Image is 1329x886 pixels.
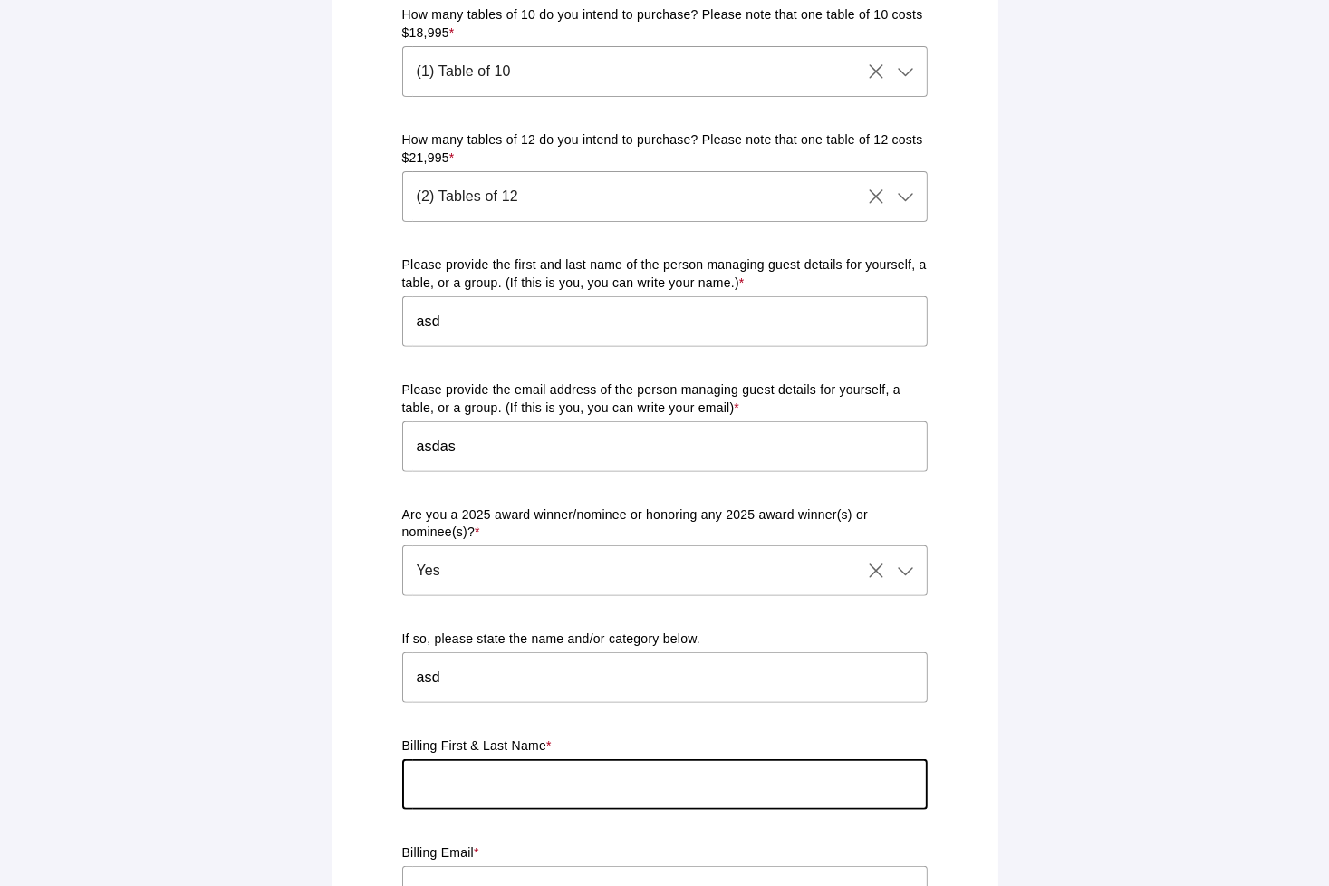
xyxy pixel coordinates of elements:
[402,631,928,649] p: If so, please state the name and/or category below.
[417,61,511,82] span: (1) Table of 10
[866,560,888,582] i: Clear
[402,381,928,418] p: Please provide the email address of the person managing guest details for yourself, a table, or a...
[866,61,888,82] i: Clear
[402,131,928,168] p: How many tables of 12 do you intend to purchase? Please note that one table of 12 costs $21,995
[402,6,928,43] p: How many tables of 10 do you intend to purchase? Please note that one table of 10 costs $18,995
[417,186,518,207] span: (2) Tables of 12
[402,737,928,756] p: Billing First & Last Name
[866,186,888,207] i: Clear
[402,506,928,543] p: Are you a 2025 award winner/nominee or honoring any 2025 award winner(s) or nominee(s)?
[402,256,928,293] p: Please provide the first and last name of the person managing guest details for yourself, a table...
[417,560,441,582] span: Yes
[402,844,928,862] p: Billing Email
